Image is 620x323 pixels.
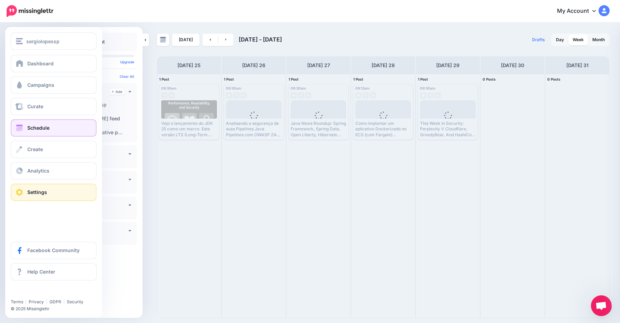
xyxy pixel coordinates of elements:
[547,77,560,81] span: 0 Posts
[25,299,27,304] span: |
[427,92,434,99] img: facebook-grey-square.png
[226,121,282,138] div: Analisando a segurança de suas Pipelines Java Pipelines com OWASP ZAP [URL][DOMAIN_NAME]
[120,74,134,79] a: Clear All
[353,77,363,81] span: 1 Post
[11,289,64,296] iframe: Twitter Follow Button
[159,77,169,81] span: 1 Post
[11,76,97,94] a: Campaigns
[7,5,53,17] img: Missinglettr
[11,141,97,158] a: Create
[27,125,49,131] span: Schedule
[46,299,47,304] span: |
[420,121,476,138] div: This Week In Security: Perplexity V Cloudflare, GreedyBear, And HashiCorp [URL][DOMAIN_NAME]
[226,92,232,99] img: twitter-grey-square.png
[226,86,241,90] span: 09:30am
[420,92,426,99] img: twitter-grey-square.png
[233,92,239,99] img: facebook-grey-square.png
[27,247,80,253] span: Facebook Community
[26,37,60,45] span: sergiolopessp
[483,77,496,81] span: 0 Posts
[418,77,428,81] span: 1 Post
[63,299,65,304] span: |
[11,119,97,137] a: Schedule
[363,92,369,99] img: facebook-grey-square.png
[528,34,549,46] a: Drafts
[307,61,330,70] h4: [DATE] 27
[355,121,411,138] div: Como implantar um aplicativo Dockerizado no ECS (com Fargate) [URL][DOMAIN_NAME]
[298,92,304,99] img: facebook-grey-square.png
[588,34,609,45] a: Month
[27,103,43,109] span: Curate
[172,34,200,46] a: [DATE]
[355,86,370,90] span: 09:12am
[27,189,47,195] span: Settings
[11,305,102,312] li: © 2025 Missinglettr
[532,38,545,42] span: Drafts
[240,92,247,99] img: linkedin-grey-square.png
[11,98,97,115] a: Curate
[11,33,97,50] button: sergiolopessp
[11,263,97,280] a: Help Center
[161,92,167,99] img: facebook-grey-square.png
[161,121,217,138] div: Vejo o lançamento do JDK 25 como um marco. Esta versão LTS (Long-Term Support), prevista para [DA...
[309,111,328,129] div: Loading
[568,34,588,45] a: Week
[435,92,441,99] img: linkedin-grey-square.png
[27,61,54,66] span: Dashboard
[289,77,299,81] span: 1 Post
[591,295,612,316] a: Bate-papo aberto
[436,61,459,70] h4: [DATE] 29
[109,89,125,95] a: Add
[224,77,234,81] span: 1 Post
[291,92,297,99] img: twitter-grey-square.png
[161,86,176,90] span: 09:30am
[242,61,265,70] h4: [DATE] 26
[374,111,393,129] div: Loading
[11,242,97,259] a: Facebook Community
[160,37,166,43] img: calendar-grey-darker.png
[29,299,44,304] a: Privacy
[27,146,43,152] span: Create
[27,269,55,275] span: Help Center
[552,34,568,45] a: Day
[550,3,610,20] a: My Account
[27,82,54,88] span: Campaigns
[49,299,61,304] a: GDPR
[239,36,282,43] span: [DATE] - [DATE]
[305,92,311,99] img: linkedin-grey-square.png
[27,168,49,174] span: Analytics
[67,299,83,304] a: Security
[370,92,376,99] img: linkedin-grey-square.png
[501,61,524,70] h4: [DATE] 30
[16,38,23,44] img: menu.png
[11,162,97,179] a: Analytics
[244,111,263,129] div: Loading
[11,55,97,72] a: Dashboard
[11,184,97,201] a: Settings
[291,121,346,138] div: Java News Roundup: Spring Framework, Spring Data, Open Liberty, Hibernate Reactive, Quarkus, Grad...
[420,86,435,90] span: 09:30am
[355,92,362,99] img: twitter-grey-square.png
[372,61,395,70] h4: [DATE] 28
[566,61,589,70] h4: [DATE] 31
[120,60,134,64] a: Upgrade
[11,299,23,304] a: Terms
[438,111,457,129] div: Loading
[168,92,175,99] img: linkedin-grey-square.png
[291,86,306,90] span: 09:30am
[177,61,201,70] h4: [DATE] 25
